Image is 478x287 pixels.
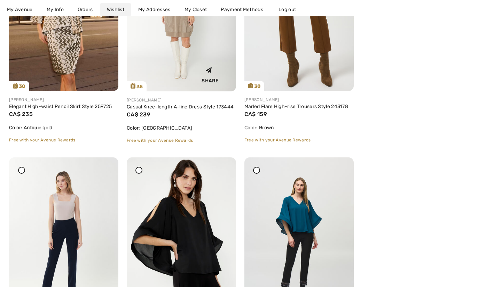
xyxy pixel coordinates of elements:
[127,124,236,132] div: Color: [GEOGRAPHIC_DATA]
[9,97,118,103] div: [PERSON_NAME]
[127,97,236,103] div: [PERSON_NAME]
[9,111,33,117] span: CA$ 235
[100,3,131,16] a: Wishlist
[244,97,354,103] div: [PERSON_NAME]
[127,137,236,143] div: Free with your Avenue Rewards
[9,137,118,143] div: Free with your Avenue Rewards
[127,104,234,110] a: Casual Knee-length A-line Dress Style 173444
[244,124,354,131] div: Color: Brown
[131,3,178,16] a: My Addresses
[7,6,33,13] span: My Avenue
[214,3,270,16] a: Payment Methods
[127,111,150,118] span: CA$ 239
[40,3,71,16] a: My Info
[272,3,310,16] a: Log out
[9,124,118,131] div: Color: Antique gold
[244,104,348,109] a: Marled Flare High-rise Trousers Style 243178
[71,3,100,16] a: Orders
[244,137,354,143] div: Free with your Avenue Rewards
[189,61,231,86] div: Share
[244,111,267,117] span: CA$ 159
[178,3,214,16] a: My Closet
[9,104,112,109] a: Elegant High-waist Pencil Skirt Style 259725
